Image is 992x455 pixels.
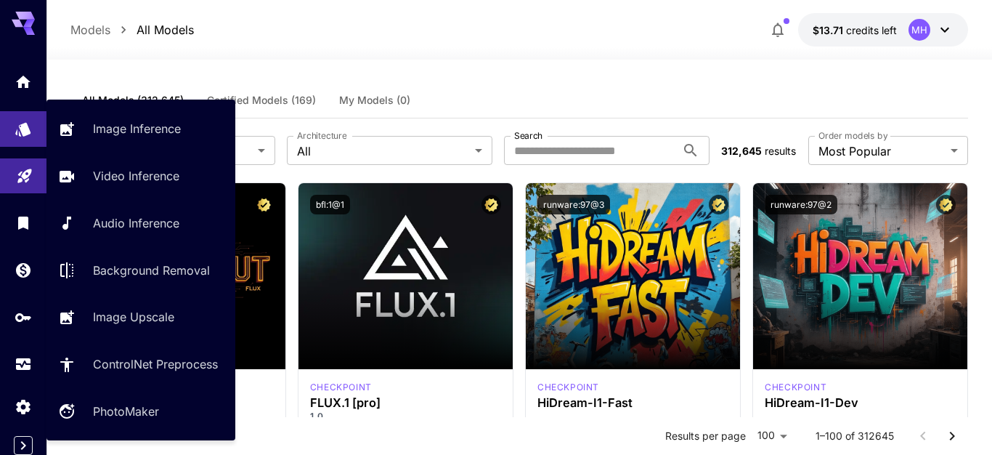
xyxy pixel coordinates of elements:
[818,142,945,160] span: Most Popular
[818,129,887,142] label: Order models by
[721,145,762,157] span: 312,645
[846,24,897,36] span: credits left
[936,195,956,214] button: Certified Model – Vetted for best performance and includes a commercial license.
[16,162,33,180] div: Playground
[82,94,184,107] span: All Models (312,645)
[70,21,194,39] nav: breadcrumb
[537,381,599,394] p: checkpoint
[310,381,372,394] div: fluxpro
[46,111,235,147] a: Image Inference
[765,381,826,394] p: checkpoint
[514,129,542,142] label: Search
[254,195,274,214] button: Certified Model – Vetted for best performance and includes a commercial license.
[297,142,469,160] span: All
[752,425,792,446] div: 100
[297,129,346,142] label: Architecture
[765,396,956,410] h3: HiDream-I1-Dev
[15,350,32,369] div: Usage
[310,396,501,410] h3: FLUX.1 [pro]
[816,429,894,443] p: 1–100 of 312645
[137,21,194,39] p: All Models
[93,214,179,232] p: Audio Inference
[339,94,410,107] span: My Models (0)
[765,381,826,394] div: HiDream Dev
[46,299,235,335] a: Image Upscale
[908,19,930,41] div: MH
[93,120,181,137] p: Image Inference
[537,195,610,214] button: runware:97@3
[665,429,746,443] p: Results per page
[93,262,210,279] p: Background Removal
[310,381,372,394] p: checkpoint
[310,410,501,423] p: 1.0
[765,195,837,214] button: runware:97@2
[15,116,32,134] div: Models
[15,393,32,411] div: Settings
[813,23,897,38] div: $13.7052
[46,252,235,288] a: Background Removal
[15,304,32,322] div: API Keys
[93,403,159,420] p: PhotoMaker
[798,13,968,47] button: $13.7052
[537,381,599,394] div: HiDream Fast
[70,21,110,39] p: Models
[537,396,728,410] h3: HiDream-I1-Fast
[46,394,235,430] a: PhotoMaker
[813,24,846,36] span: $13.71
[15,257,32,275] div: Wallet
[15,214,32,232] div: Library
[709,195,728,214] button: Certified Model – Vetted for best performance and includes a commercial license.
[207,94,316,107] span: Certified Models (169)
[93,167,179,185] p: Video Inference
[46,158,235,194] a: Video Inference
[310,195,350,214] button: bfl:1@1
[14,436,33,455] button: Expand sidebar
[93,308,174,326] p: Image Upscale
[15,68,32,86] div: Home
[481,195,501,214] button: Certified Model – Vetted for best performance and includes a commercial license.
[765,145,796,157] span: results
[46,206,235,241] a: Audio Inference
[46,347,235,382] a: ControlNet Preprocess
[938,422,967,451] button: Go to next page
[93,355,218,373] p: ControlNet Preprocess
